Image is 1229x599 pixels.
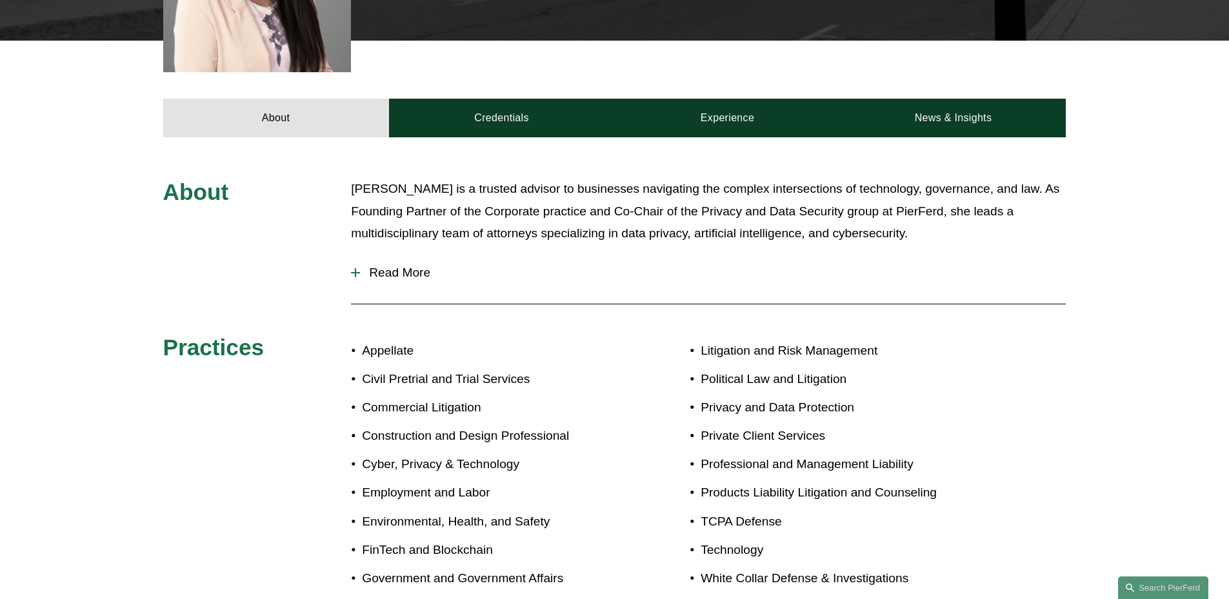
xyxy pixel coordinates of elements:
p: Privacy and Data Protection [701,397,991,419]
span: About [163,179,229,204]
p: White Collar Defense & Investigations [701,567,991,590]
p: Professional and Management Liability [701,453,991,476]
p: Construction and Design Professional [362,425,614,447]
p: Litigation and Risk Management [701,340,991,362]
button: Read More [351,256,1066,290]
a: About [163,99,389,137]
a: Credentials [389,99,615,137]
p: FinTech and Blockchain [362,539,614,562]
span: Practices [163,335,265,360]
p: [PERSON_NAME] is a trusted advisor to businesses navigating the complex intersections of technolo... [351,178,1066,245]
p: Cyber, Privacy & Technology [362,453,614,476]
p: Private Client Services [701,425,991,447]
p: Environmental, Health, and Safety [362,511,614,533]
p: Political Law and Litigation [701,368,991,391]
a: Search this site [1118,576,1208,599]
p: TCPA Defense [701,511,991,533]
p: Commercial Litigation [362,397,614,419]
p: Government and Government Affairs [362,567,614,590]
p: Employment and Labor [362,482,614,504]
p: Appellate [362,340,614,362]
a: News & Insights [840,99,1066,137]
p: Products Liability Litigation and Counseling [701,482,991,504]
p: Technology [701,539,991,562]
span: Read More [360,266,1066,280]
a: Experience [615,99,841,137]
p: Civil Pretrial and Trial Services [362,368,614,391]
